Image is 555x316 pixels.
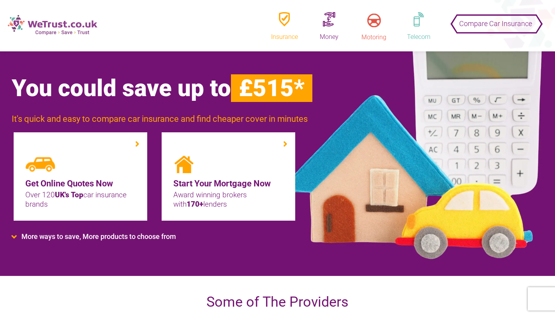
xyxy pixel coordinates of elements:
[12,74,312,102] span: You could save up to
[12,114,308,124] span: It's quick and easy to compare car insurance and find cheaper cover in minutes
[173,156,194,173] img: img
[12,232,463,241] li: More ways to save, More products to choose from
[173,190,284,209] p: Award winning brokers with lenders
[25,156,55,173] img: img
[25,190,136,209] p: Over 120 car insurance brands
[414,12,423,26] img: telephone.png
[55,190,83,199] span: UK's Top
[67,291,488,312] h2: Some of The Providers
[173,177,284,190] a: Start Your Mortgage Now
[367,14,381,27] img: motoring.png
[323,12,335,26] img: money.png
[8,15,97,35] img: new-logo.png
[187,200,203,209] span: 170+
[459,14,532,33] span: Compare Car Insurance
[454,12,537,28] button: Compare Car Insurance
[399,33,438,42] div: Telecom
[231,74,312,102] span: £515*
[310,33,349,42] div: Money
[279,12,289,26] img: insurence.png
[354,33,393,42] div: Motoring
[265,33,304,42] div: Insurance
[25,177,136,190] a: Get Online Quotes Now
